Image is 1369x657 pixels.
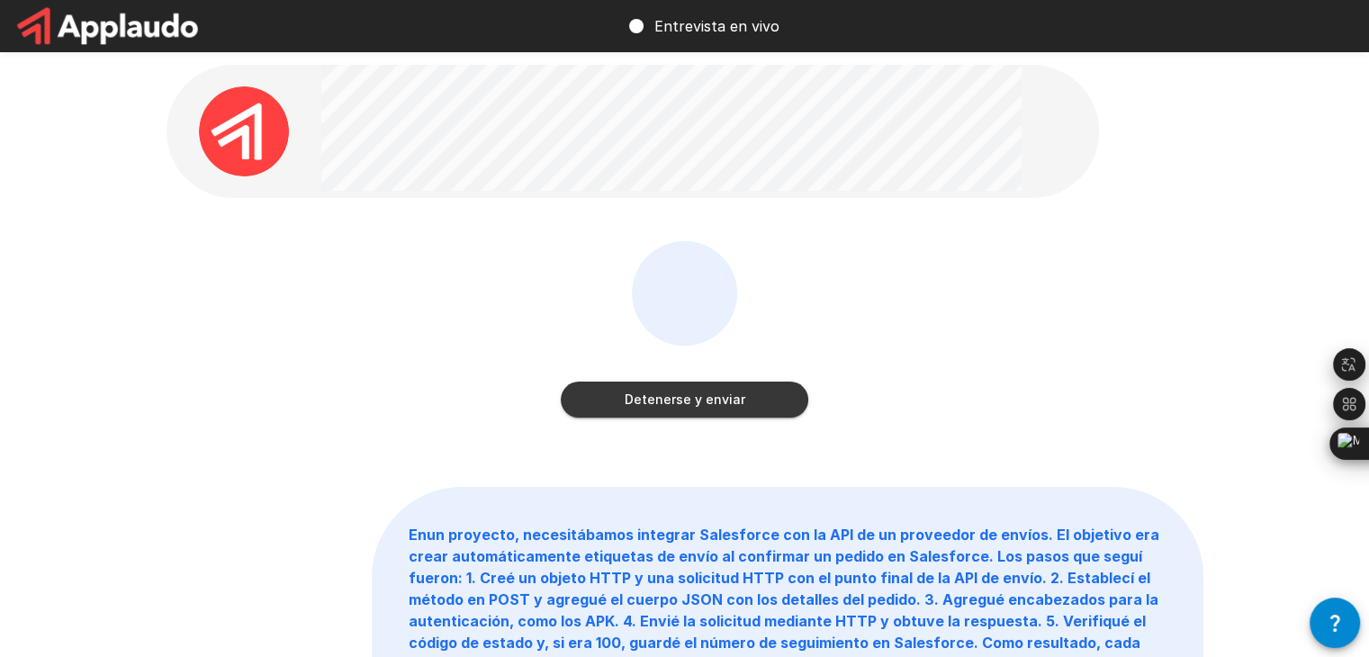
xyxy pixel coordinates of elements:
[199,86,289,176] img: applaudo_avatar.png
[561,382,808,418] button: Detenerse y enviar
[625,391,745,407] font: Detenerse y enviar
[409,526,427,544] font: En
[654,17,779,35] font: Entrevista en vivo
